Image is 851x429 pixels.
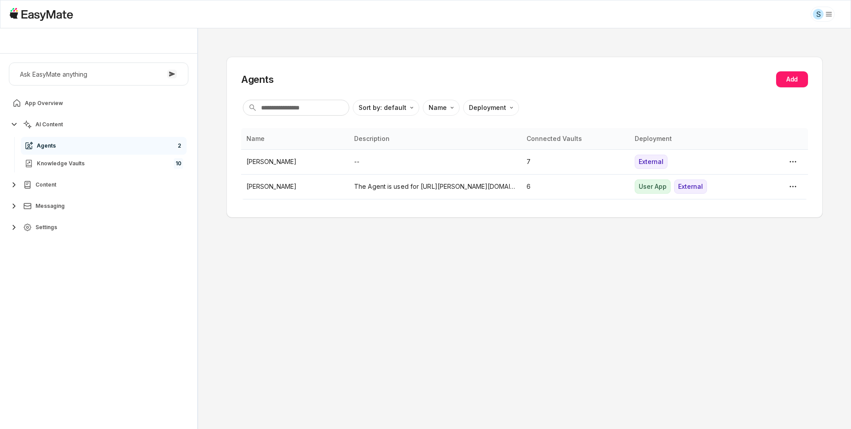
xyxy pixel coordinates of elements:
button: Deployment [463,100,519,116]
p: Name [429,103,447,113]
p: [PERSON_NAME] [246,182,344,191]
p: 6 [527,182,624,191]
button: Sort by: default [353,100,419,116]
button: Add [776,71,808,87]
span: Agents [37,142,56,149]
span: 2 [176,140,183,151]
div: External [635,155,668,169]
p: 7 [527,157,624,167]
th: Name [241,128,349,149]
p: -- [354,157,516,167]
button: AI Content [9,116,188,133]
button: Messaging [9,197,188,215]
button: Settings [9,218,188,236]
span: Content [35,181,56,188]
span: Messaging [35,203,65,210]
div: External [674,179,707,194]
span: App Overview [25,100,63,107]
div: User App [635,179,671,194]
a: App Overview [9,94,188,112]
a: Knowledge Vaults10 [21,155,187,172]
span: 10 [174,158,183,169]
p: The Agent is used for [URL][PERSON_NAME][DOMAIN_NAME] website [354,182,516,191]
span: AI Content [35,121,63,128]
span: Knowledge Vaults [37,160,85,167]
th: Deployment [629,128,737,149]
p: [PERSON_NAME] [246,157,344,167]
p: Sort by: default [359,103,406,113]
p: Deployment [469,103,506,113]
button: Name [423,100,460,116]
a: Agents2 [21,137,187,155]
button: Ask EasyMate anything [9,62,188,86]
th: Description [349,128,521,149]
span: Settings [35,224,57,231]
th: Connected Vaults [521,128,629,149]
button: Content [9,176,188,194]
h2: Agents [241,73,274,86]
div: S [813,9,824,19]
